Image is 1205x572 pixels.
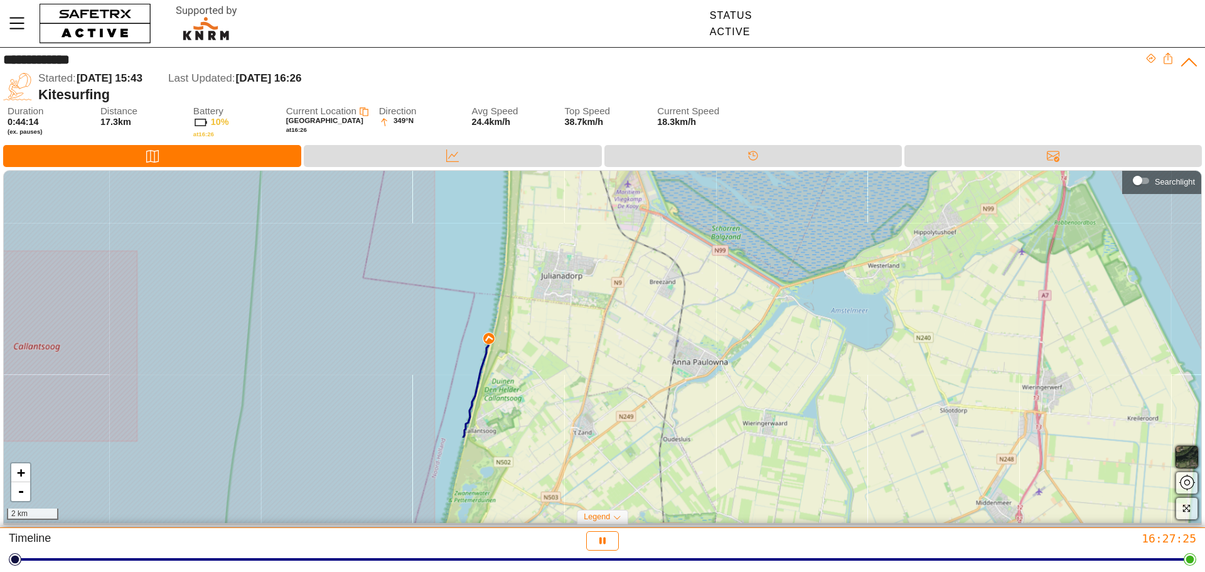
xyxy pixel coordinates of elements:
span: 17.3km [100,117,131,127]
span: Current Location [286,105,356,116]
a: Zoom in [11,463,30,482]
span: Distance [100,106,181,117]
span: Last Updated: [168,72,235,84]
img: PathDirectionCurrent.svg [484,333,494,343]
div: Timeline [604,145,902,167]
span: Direction [379,106,459,117]
span: Duration [8,106,88,117]
span: 38.7km/h [564,117,603,127]
div: Map [3,145,301,167]
div: 16:27:25 [805,531,1196,546]
span: Battery [193,106,274,117]
span: Avg Speed [472,106,552,117]
span: 10% [211,117,229,127]
div: Timeline [9,531,400,551]
span: Current Speed [657,106,737,117]
div: Kitesurfing [38,87,1145,103]
span: Top Speed [564,106,645,117]
span: 18.3km/h [657,117,737,127]
span: N [409,117,414,127]
span: [DATE] 15:43 [77,72,142,84]
span: [GEOGRAPHIC_DATA] [286,117,363,124]
span: 0:44:14 [8,117,39,127]
span: 349° [394,117,409,127]
img: RescueLogo.svg [161,3,252,44]
span: [DATE] 16:26 [235,72,301,84]
a: Zoom out [11,482,30,501]
img: KITE_SURFING.svg [3,72,32,101]
span: 24.4km/h [472,117,511,127]
div: 2 km [7,509,58,520]
span: (ex. pauses) [8,128,88,136]
span: Legend [584,512,610,521]
div: Data [304,145,601,167]
div: Searchlight [1155,177,1195,186]
div: Status [710,10,752,21]
div: Messages [904,145,1202,167]
div: Searchlight [1128,171,1195,190]
span: at 16:26 [193,131,214,138]
span: at 16:26 [286,126,307,133]
span: Started: [38,72,76,84]
div: Active [710,26,752,38]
